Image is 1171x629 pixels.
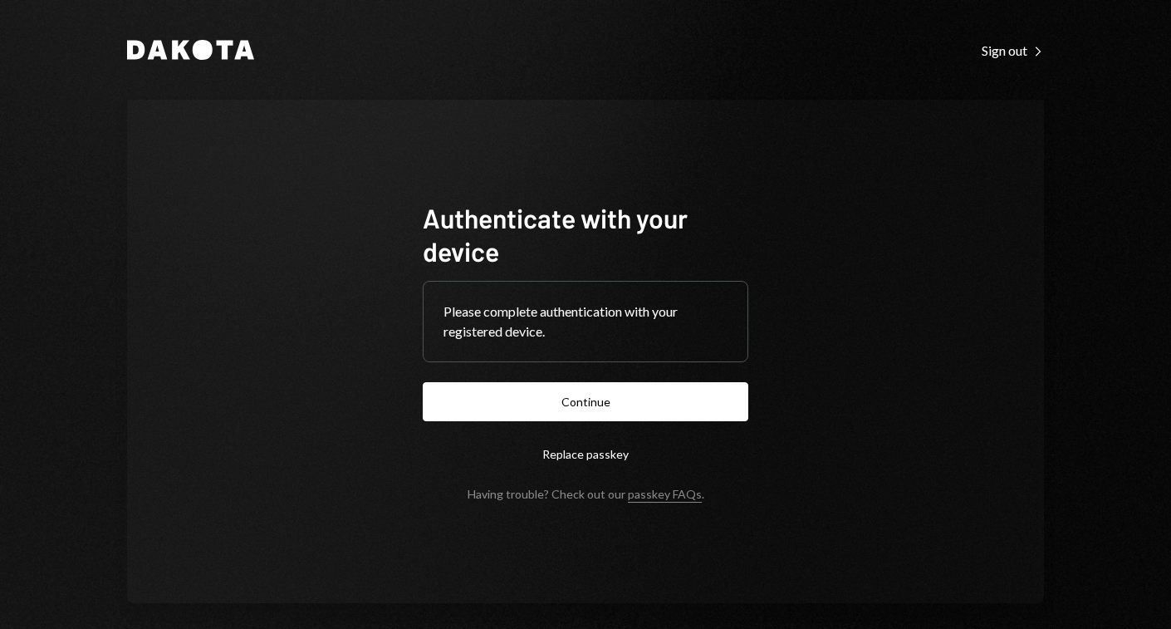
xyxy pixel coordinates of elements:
div: Sign out [982,42,1044,59]
a: passkey FAQs [628,487,702,503]
button: Replace passkey [423,435,748,474]
div: Having trouble? Check out our . [468,487,704,501]
button: Continue [423,382,748,421]
a: Sign out [982,41,1044,59]
div: Please complete authentication with your registered device. [443,302,728,342]
h1: Authenticate with your device [423,201,748,268]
